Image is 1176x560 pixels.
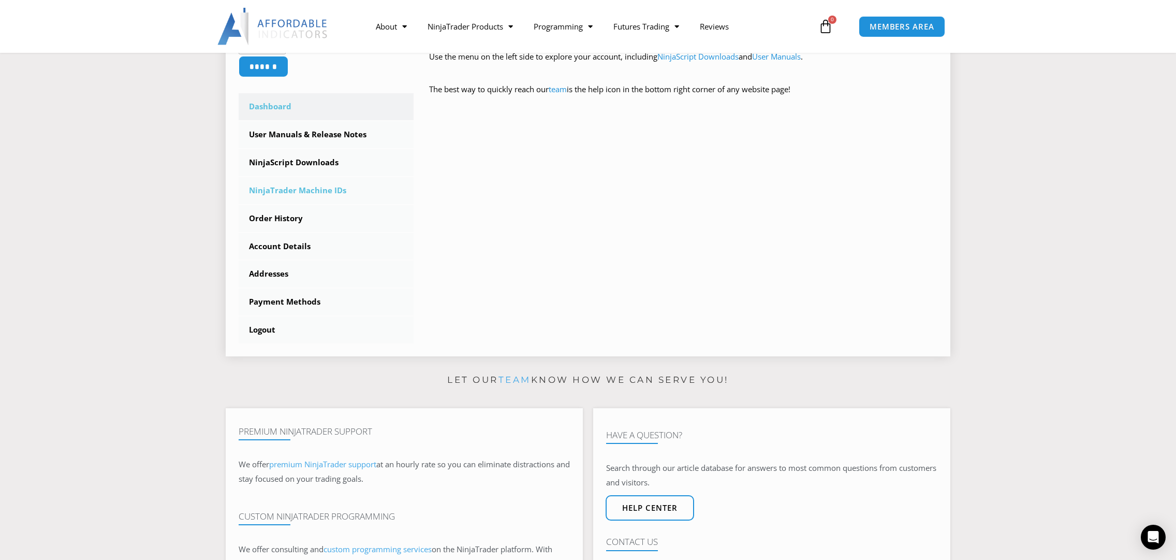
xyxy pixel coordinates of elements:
div: Open Intercom Messenger [1141,525,1166,550]
span: MEMBERS AREA [870,23,934,31]
a: MEMBERS AREA [859,16,945,37]
span: 0 [828,16,836,24]
a: custom programming services [324,544,432,554]
a: User Manuals & Release Notes [239,121,414,148]
a: team [498,375,531,385]
p: The best way to quickly reach our is the help icon in the bottom right corner of any website page! [429,82,938,111]
a: Logout [239,317,414,343]
a: Payment Methods [239,289,414,315]
a: Futures Trading [603,15,689,38]
a: Addresses [239,261,414,288]
a: team [549,84,567,94]
a: Order History [239,205,414,232]
p: Search through our article database for answers to most common questions from customers and visit... [606,461,937,490]
p: Use the menu on the left side to explore your account, including and . [429,50,938,79]
h4: Have A Question? [606,430,937,440]
span: We offer consulting and [239,544,432,554]
h4: Premium NinjaTrader Support [239,426,570,437]
nav: Menu [365,15,816,38]
a: Reviews [689,15,739,38]
a: Help center [606,495,694,521]
a: NinjaScript Downloads [239,149,414,176]
a: premium NinjaTrader support [269,459,376,469]
span: Help center [622,504,678,512]
a: 0 [803,11,848,41]
span: at an hourly rate so you can eliminate distractions and stay focused on your trading goals. [239,459,570,484]
a: Programming [523,15,603,38]
img: LogoAI | Affordable Indicators – NinjaTrader [217,8,329,45]
p: Let our know how we can serve you! [226,372,950,389]
a: Account Details [239,233,414,260]
span: We offer [239,459,269,469]
nav: Account pages [239,93,414,343]
a: NinjaTrader Machine IDs [239,177,414,204]
h4: Custom NinjaTrader Programming [239,511,570,522]
h4: Contact Us [606,537,937,547]
a: About [365,15,417,38]
a: User Manuals [752,51,801,62]
a: Dashboard [239,93,414,120]
a: NinjaTrader Products [417,15,523,38]
a: NinjaScript Downloads [657,51,739,62]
